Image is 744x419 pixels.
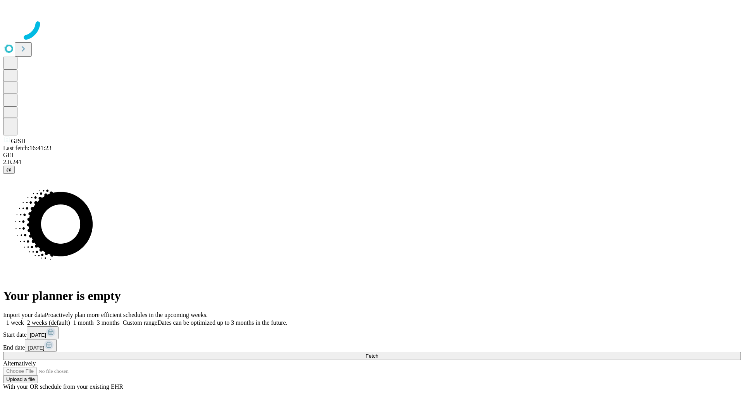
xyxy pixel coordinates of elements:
[11,138,26,144] span: GJSH
[28,345,44,351] span: [DATE]
[3,360,36,367] span: Alternatively
[6,167,12,173] span: @
[3,352,741,360] button: Fetch
[3,152,741,159] div: GEI
[3,289,741,303] h1: Your planner is empty
[73,319,94,326] span: 1 month
[27,319,70,326] span: 2 weeks (default)
[45,312,208,318] span: Proactively plan more efficient schedules in the upcoming weeks.
[25,339,57,352] button: [DATE]
[3,326,741,339] div: Start date
[3,159,741,166] div: 2.0.241
[365,353,378,359] span: Fetch
[157,319,287,326] span: Dates can be optimized up to 3 months in the future.
[27,326,59,339] button: [DATE]
[3,375,38,383] button: Upload a file
[3,312,45,318] span: Import your data
[30,332,46,338] span: [DATE]
[3,383,123,390] span: With your OR schedule from your existing EHR
[6,319,24,326] span: 1 week
[123,319,157,326] span: Custom range
[3,145,52,151] span: Last fetch: 16:41:23
[3,166,15,174] button: @
[97,319,120,326] span: 3 months
[3,339,741,352] div: End date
